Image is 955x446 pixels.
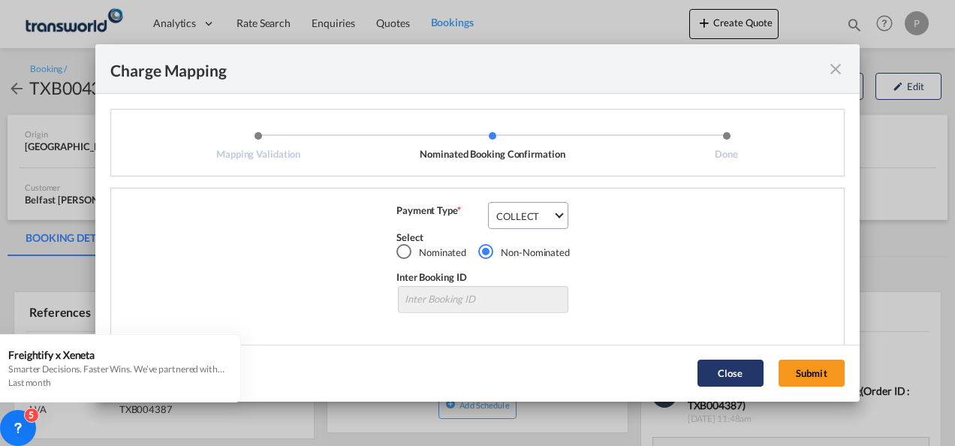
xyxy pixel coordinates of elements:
[496,210,539,222] div: COLLECT
[488,202,568,229] md-select: Select Payment Type: COLLECT
[478,245,570,260] md-radio-button: Non-Nominated
[697,360,764,387] button: Close
[375,131,610,161] li: Nominated Booking Confirmation
[15,15,261,31] body: Editor, editor4
[396,245,466,260] md-radio-button: Nominated
[827,60,845,78] md-icon: icon-close fg-AAA8AD cursor
[141,131,375,161] li: Mapping Validation
[110,59,227,78] div: Charge Mapping
[396,231,570,244] div: Select
[396,270,570,284] div: Inter Booking ID
[396,203,487,231] div: Payment Type
[398,286,568,313] input: Inter Booking ID
[95,44,860,401] md-dialog: Mapping ValidationNominated Booking ...
[779,360,845,387] button: Submit
[610,131,844,161] li: Done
